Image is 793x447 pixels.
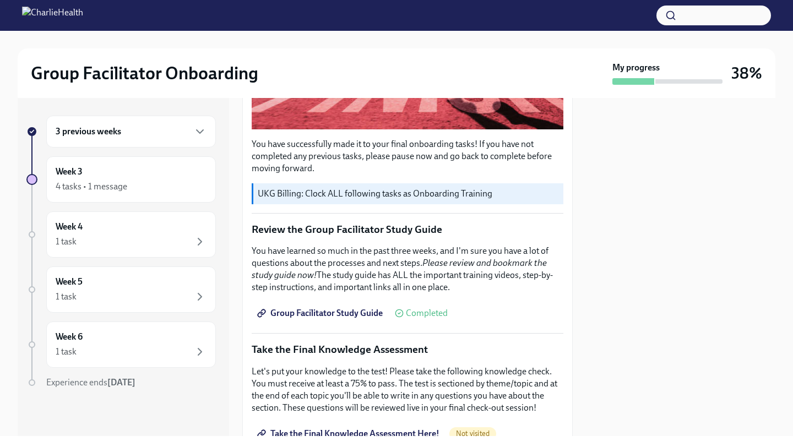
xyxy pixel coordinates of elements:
[56,221,83,233] h6: Week 4
[56,126,121,138] h6: 3 previous weeks
[449,429,496,438] span: Not visited
[22,7,83,24] img: CharlieHealth
[252,138,563,175] p: You have successfully made it to your final onboarding tasks! If you have not completed any previ...
[612,62,660,74] strong: My progress
[252,366,563,414] p: Let's put your knowledge to the test! Please take the following knowledge check. You must receive...
[252,302,390,324] a: Group Facilitator Study Guide
[406,309,448,318] span: Completed
[56,291,77,303] div: 1 task
[56,276,83,288] h6: Week 5
[731,63,762,83] h3: 38%
[26,156,216,203] a: Week 34 tasks • 1 message
[259,428,439,439] span: Take the Final Knowledge Assessment Here!
[252,423,447,445] a: Take the Final Knowledge Assessment Here!
[56,346,77,358] div: 1 task
[252,342,563,357] p: Take the Final Knowledge Assessment
[56,166,83,178] h6: Week 3
[46,116,216,148] div: 3 previous weeks
[31,62,258,84] h2: Group Facilitator Onboarding
[56,181,127,193] div: 4 tasks • 1 message
[259,308,383,319] span: Group Facilitator Study Guide
[26,321,216,368] a: Week 61 task
[258,188,559,200] p: UKG Billing: Clock ALL following tasks as Onboarding Training
[26,211,216,258] a: Week 41 task
[26,266,216,313] a: Week 51 task
[252,222,563,237] p: Review the Group Facilitator Study Guide
[46,377,135,388] span: Experience ends
[56,331,83,343] h6: Week 6
[252,245,563,293] p: You have learned so much in the past three weeks, and I'm sure you have a lot of questions about ...
[56,236,77,248] div: 1 task
[107,377,135,388] strong: [DATE]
